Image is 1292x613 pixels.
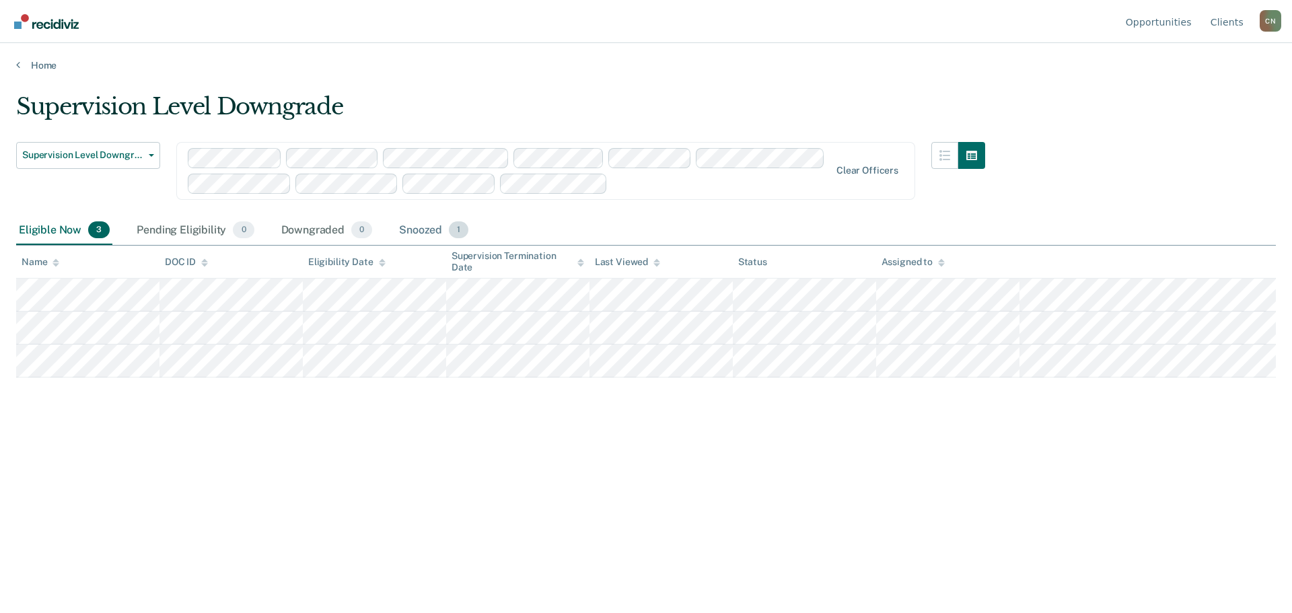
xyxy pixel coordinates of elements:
div: Downgraded0 [279,216,375,246]
a: Home [16,59,1276,71]
button: Supervision Level Downgrade [16,142,160,169]
div: DOC ID [165,256,208,268]
span: 3 [88,221,110,239]
div: Name [22,256,59,268]
div: Assigned to [882,256,945,268]
div: C N [1260,10,1281,32]
div: Supervision Termination Date [452,250,584,273]
div: Snoozed1 [396,216,471,246]
div: Eligibility Date [308,256,386,268]
div: Supervision Level Downgrade [16,93,985,131]
div: Status [738,256,767,268]
span: 0 [233,221,254,239]
div: Eligible Now3 [16,216,112,246]
button: Profile dropdown button [1260,10,1281,32]
div: Pending Eligibility0 [134,216,256,246]
img: Recidiviz [14,14,79,29]
div: Last Viewed [595,256,660,268]
span: Supervision Level Downgrade [22,149,143,161]
span: 0 [351,221,372,239]
span: 1 [449,221,468,239]
div: Clear officers [836,165,898,176]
